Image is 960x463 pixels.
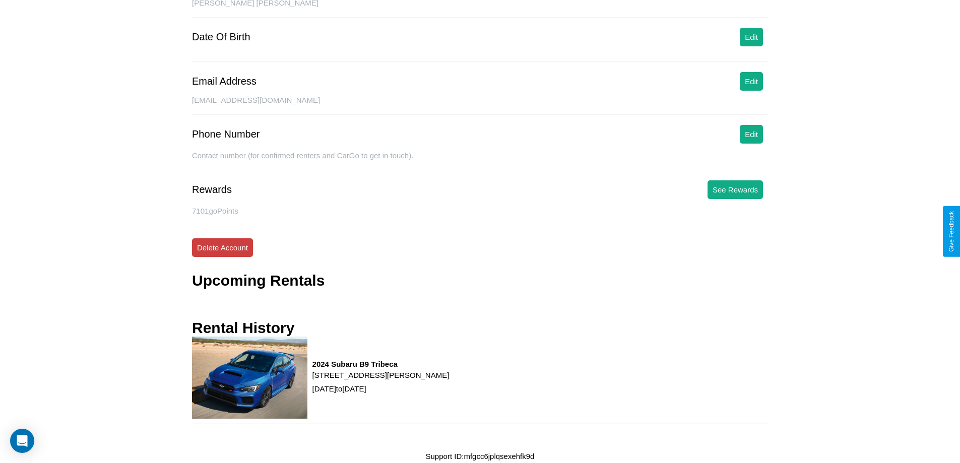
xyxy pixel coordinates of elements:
[192,128,260,140] div: Phone Number
[192,96,768,115] div: [EMAIL_ADDRESS][DOMAIN_NAME]
[192,319,294,337] h3: Rental History
[192,238,253,257] button: Delete Account
[192,151,768,170] div: Contact number (for confirmed renters and CarGo to get in touch).
[192,76,257,87] div: Email Address
[740,125,763,144] button: Edit
[426,449,535,463] p: Support ID: mfgcc6jplqsexehfk9d
[192,337,307,419] img: rental
[708,180,763,199] button: See Rewards
[312,382,450,395] p: [DATE] to [DATE]
[312,360,450,368] h3: 2024 Subaru B9 Tribeca
[192,31,250,43] div: Date Of Birth
[192,204,768,218] p: 7101 goPoints
[192,272,325,289] h3: Upcoming Rentals
[948,211,955,252] div: Give Feedback
[192,184,232,195] div: Rewards
[10,429,34,453] div: Open Intercom Messenger
[312,368,450,382] p: [STREET_ADDRESS][PERSON_NAME]
[740,72,763,91] button: Edit
[740,28,763,46] button: Edit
